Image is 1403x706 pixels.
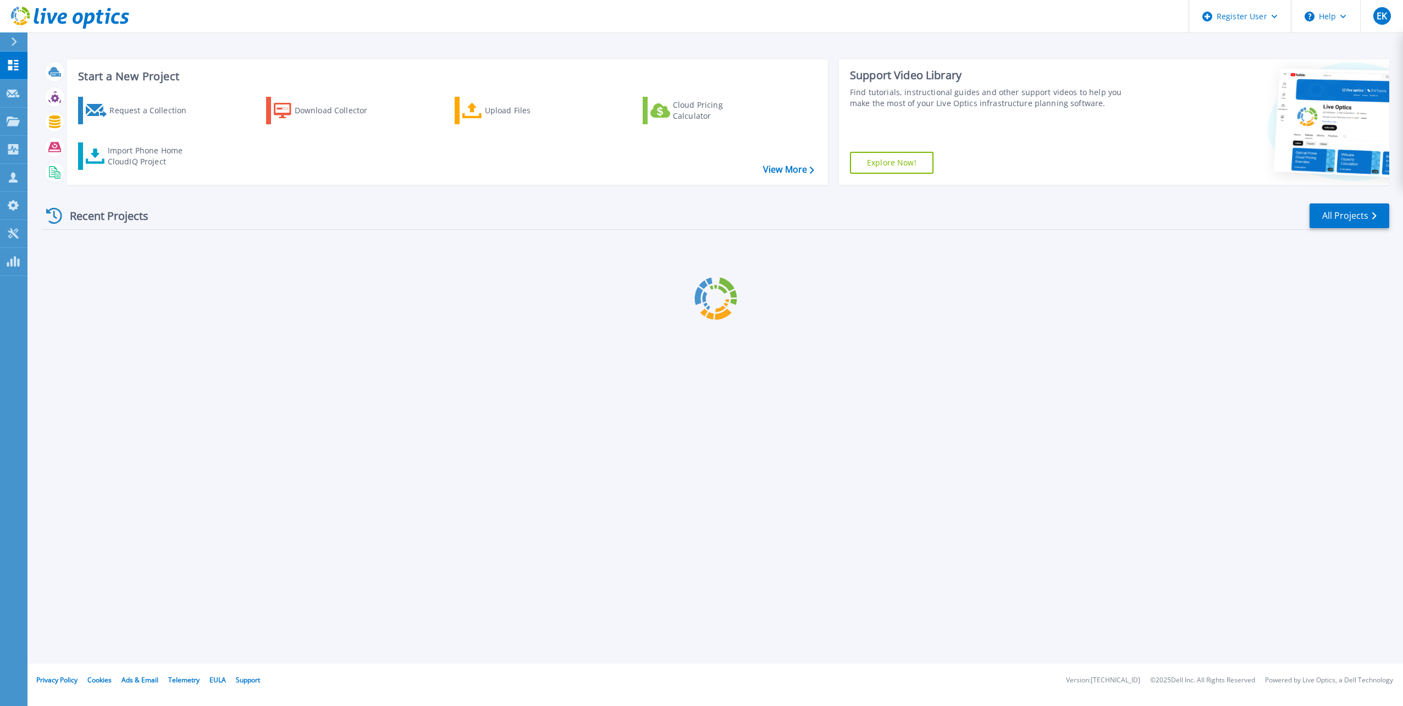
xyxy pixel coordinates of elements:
a: View More [763,164,814,175]
span: EK [1377,12,1387,20]
li: Powered by Live Optics, a Dell Technology [1265,677,1393,684]
div: Download Collector [295,100,383,122]
a: Telemetry [168,675,200,685]
div: Cloud Pricing Calculator [673,100,761,122]
div: Support Video Library [850,68,1134,82]
li: © 2025 Dell Inc. All Rights Reserved [1150,677,1255,684]
div: Find tutorials, instructional guides and other support videos to help you make the most of your L... [850,87,1134,109]
a: Ads & Email [121,675,158,685]
a: Privacy Policy [36,675,78,685]
a: Explore Now! [850,152,934,174]
a: All Projects [1310,203,1389,228]
h3: Start a New Project [78,70,814,82]
a: Cookies [87,675,112,685]
a: Support [236,675,260,685]
a: EULA [209,675,226,685]
div: Import Phone Home CloudIQ Project [108,145,194,167]
div: Request a Collection [109,100,197,122]
li: Version: [TECHNICAL_ID] [1066,677,1140,684]
div: Recent Projects [42,202,163,229]
a: Request a Collection [78,97,201,124]
a: Upload Files [455,97,577,124]
div: Upload Files [485,100,573,122]
a: Download Collector [266,97,389,124]
a: Cloud Pricing Calculator [643,97,765,124]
